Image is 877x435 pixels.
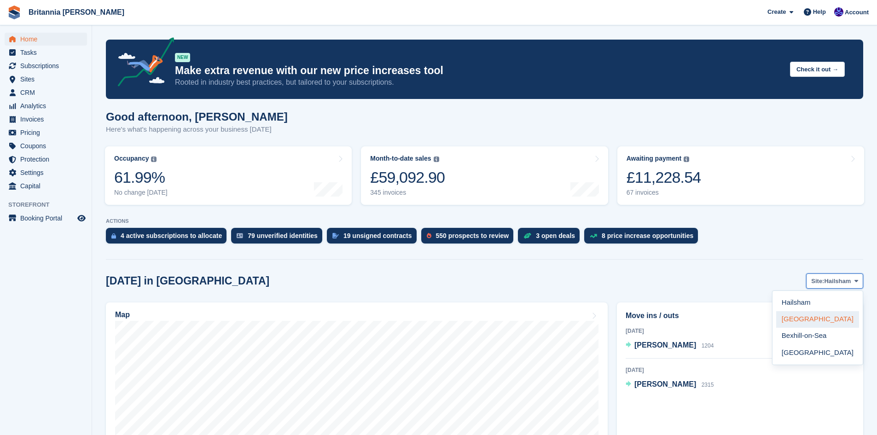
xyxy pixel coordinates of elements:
a: menu [5,99,87,112]
div: [DATE] [626,366,854,374]
a: Bexhill-on-Sea [776,328,859,344]
span: CRM [20,86,76,99]
div: 3 open deals [536,232,575,239]
div: Month-to-date sales [370,155,431,162]
span: Protection [20,153,76,166]
a: 3 open deals [518,228,584,248]
span: Invoices [20,113,76,126]
img: icon-info-grey-7440780725fd019a000dd9b08b2336e03edf1995a4989e88bcd33f0948082b44.svg [151,157,157,162]
div: Occupancy [114,155,149,162]
div: 79 unverified identities [248,232,318,239]
span: Subscriptions [20,59,76,72]
img: price-adjustments-announcement-icon-8257ccfd72463d97f412b2fc003d46551f7dbcb40ab6d574587a9cd5c0d94... [110,37,174,90]
span: Site: [811,277,824,286]
img: active_subscription_to_allocate_icon-d502201f5373d7db506a760aba3b589e785aa758c864c3986d89f69b8ff3... [111,233,116,239]
a: menu [5,46,87,59]
span: Hailsham [824,277,851,286]
a: menu [5,180,87,192]
p: Here's what's happening across your business [DATE] [106,124,288,135]
div: [DATE] [626,327,854,335]
span: 1204 [702,342,714,349]
span: Sites [20,73,76,86]
span: Help [813,7,826,17]
a: menu [5,212,87,225]
span: Create [767,7,786,17]
div: Awaiting payment [627,155,682,162]
a: menu [5,113,87,126]
img: verify_identity-adf6edd0f0f0b5bbfe63781bf79b02c33cf7c696d77639b501bdc392416b5a36.svg [237,233,243,238]
div: 345 invoices [370,189,445,197]
a: menu [5,86,87,99]
a: Preview store [76,213,87,224]
span: 2315 [702,382,714,388]
a: [GEOGRAPHIC_DATA] [776,311,859,328]
img: stora-icon-8386f47178a22dfd0bd8f6a31ec36ba5ce8667c1dd55bd0f319d3a0aa187defe.svg [7,6,21,19]
a: 19 unsigned contracts [327,228,421,248]
span: Storefront [8,200,92,209]
a: [PERSON_NAME] 1204 [626,340,714,352]
a: 79 unverified identities [231,228,327,248]
div: 67 invoices [627,189,701,197]
span: Pricing [20,126,76,139]
div: 19 unsigned contracts [343,232,412,239]
a: menu [5,126,87,139]
p: Rooted in industry best practices, but tailored to your subscriptions. [175,77,783,87]
span: Coupons [20,139,76,152]
a: 550 prospects to review [421,228,518,248]
a: Awaiting payment £11,228.54 67 invoices [617,146,864,205]
button: Check it out → [790,62,845,77]
a: [PERSON_NAME] 2315 [626,379,714,391]
p: ACTIONS [106,218,863,224]
h1: Good afternoon, [PERSON_NAME] [106,110,288,123]
a: 8 price increase opportunities [584,228,703,248]
a: menu [5,153,87,166]
div: 61.99% [114,168,168,187]
span: Settings [20,166,76,179]
a: menu [5,59,87,72]
span: Tasks [20,46,76,59]
span: [PERSON_NAME] [634,341,696,349]
a: menu [5,73,87,86]
img: icon-info-grey-7440780725fd019a000dd9b08b2336e03edf1995a4989e88bcd33f0948082b44.svg [434,157,439,162]
a: Occupancy 61.99% No change [DATE] [105,146,352,205]
a: menu [5,33,87,46]
a: menu [5,166,87,179]
img: icon-info-grey-7440780725fd019a000dd9b08b2336e03edf1995a4989e88bcd33f0948082b44.svg [684,157,689,162]
div: No change [DATE] [114,189,168,197]
img: prospect-51fa495bee0391a8d652442698ab0144808aea92771e9ea1ae160a38d050c398.svg [427,233,431,238]
a: Britannia [PERSON_NAME] [25,5,128,20]
span: Home [20,33,76,46]
span: Capital [20,180,76,192]
a: Hailsham [776,295,859,311]
h2: Map [115,311,130,319]
span: Booking Portal [20,212,76,225]
a: Month-to-date sales £59,092.90 345 invoices [361,146,608,205]
button: Site: Hailsham [806,273,863,289]
h2: [DATE] in [GEOGRAPHIC_DATA] [106,275,269,287]
img: contract_signature_icon-13c848040528278c33f63329250d36e43548de30e8caae1d1a13099fd9432cc5.svg [332,233,339,238]
div: 4 active subscriptions to allocate [121,232,222,239]
span: [PERSON_NAME] [634,380,696,388]
span: Account [845,8,869,17]
p: Make extra revenue with our new price increases tool [175,64,783,77]
div: 550 prospects to review [436,232,509,239]
a: menu [5,139,87,152]
span: Analytics [20,99,76,112]
div: 8 price increase opportunities [602,232,693,239]
a: 4 active subscriptions to allocate [106,228,231,248]
div: £59,092.90 [370,168,445,187]
h2: Move ins / outs [626,310,854,321]
a: [GEOGRAPHIC_DATA] [776,344,859,361]
img: price_increase_opportunities-93ffe204e8149a01c8c9dc8f82e8f89637d9d84a8eef4429ea346261dce0b2c0.svg [590,234,597,238]
img: Simon Clark [834,7,843,17]
div: NEW [175,53,190,62]
img: deal-1b604bf984904fb50ccaf53a9ad4b4a5d6e5aea283cecdc64d6e3604feb123c2.svg [523,232,531,239]
div: £11,228.54 [627,168,701,187]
